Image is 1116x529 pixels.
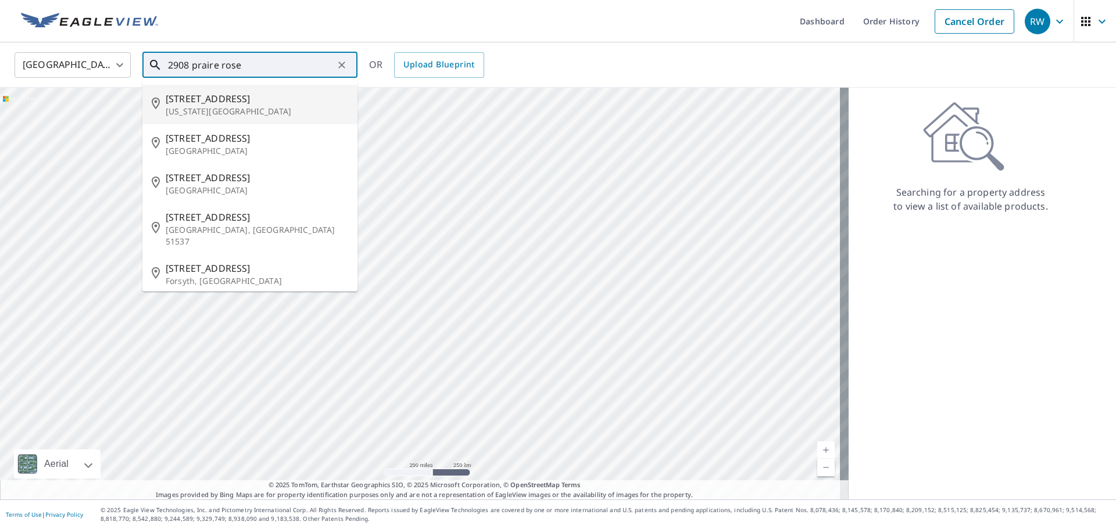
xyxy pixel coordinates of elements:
a: Current Level 5, Zoom In [817,441,835,459]
span: [STREET_ADDRESS] [166,171,348,185]
p: | [6,511,83,518]
img: EV Logo [21,13,158,30]
span: [STREET_ADDRESS] [166,261,348,275]
p: Forsyth, [GEOGRAPHIC_DATA] [166,275,348,287]
p: [GEOGRAPHIC_DATA] [166,185,348,196]
a: Terms of Use [6,510,42,519]
a: Current Level 5, Zoom Out [817,459,835,476]
span: [STREET_ADDRESS] [166,92,348,106]
a: Terms [561,480,581,489]
div: Aerial [41,449,72,478]
a: Cancel Order [935,9,1014,34]
div: Aerial [14,449,101,478]
p: [GEOGRAPHIC_DATA], [GEOGRAPHIC_DATA] 51537 [166,224,348,247]
a: Privacy Policy [45,510,83,519]
p: [GEOGRAPHIC_DATA] [166,145,348,157]
span: © 2025 TomTom, Earthstar Geographics SIO, © 2025 Microsoft Corporation, © [269,480,581,490]
button: Clear [334,57,350,73]
p: Searching for a property address to view a list of available products. [893,185,1049,213]
a: Upload Blueprint [394,52,484,78]
span: [STREET_ADDRESS] [166,210,348,224]
span: Upload Blueprint [403,57,474,72]
p: © 2025 Eagle View Technologies, Inc. and Pictometry International Corp. All Rights Reserved. Repo... [101,506,1110,523]
div: OR [369,52,484,78]
input: Search by address or latitude-longitude [168,49,334,81]
div: RW [1025,9,1050,34]
span: [STREET_ADDRESS] [166,131,348,145]
div: [GEOGRAPHIC_DATA] [15,49,131,81]
a: OpenStreetMap [510,480,559,489]
p: [US_STATE][GEOGRAPHIC_DATA] [166,106,348,117]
